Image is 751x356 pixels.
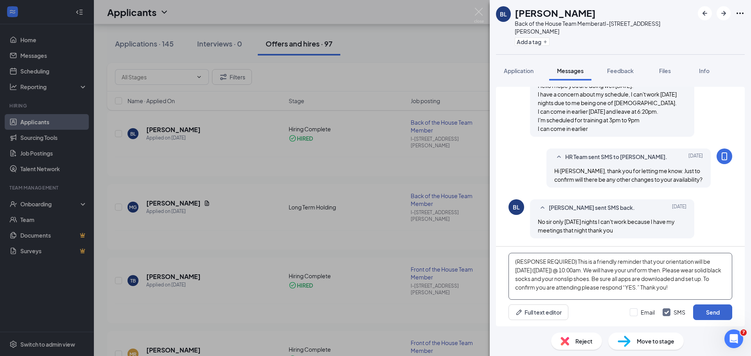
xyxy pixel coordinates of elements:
[672,203,686,213] span: [DATE]
[538,218,675,234] span: No sir only [DATE] nights I can't work because I have my meetings that night thank you
[717,6,731,20] button: ArrowRight
[554,167,702,183] span: Hi [PERSON_NAME], thank you for letting me know. Just to confirm will there be any other changes ...
[637,337,674,345] span: Move to stage
[543,39,548,44] svg: Plus
[500,10,507,18] div: BL
[659,67,671,74] span: Files
[557,67,584,74] span: Messages
[720,152,729,161] svg: MobileSms
[515,38,550,46] button: PlusAdd a tag
[688,152,703,162] span: [DATE]
[565,152,667,162] span: HR Team sent SMS to [PERSON_NAME].
[508,253,732,300] textarea: (RESPONSE REQUIRED) This is a friendly reminder that your orientation will be [DATE] ([DATE]) @ 1...
[515,20,694,35] div: Back of the House Team Member at I-[STREET_ADDRESS][PERSON_NAME]
[724,329,743,348] iframe: Intercom live chat
[575,337,593,345] span: Reject
[508,304,568,320] button: Full text editorPen
[513,203,520,211] div: BL
[554,152,564,162] svg: SmallChevronUp
[700,9,710,18] svg: ArrowLeftNew
[735,9,745,18] svg: Ellipses
[740,329,747,336] span: 7
[538,203,547,213] svg: SmallChevronUp
[699,67,710,74] span: Info
[607,67,634,74] span: Feedback
[549,203,635,213] span: [PERSON_NAME] sent SMS back.
[698,6,712,20] button: ArrowLeftNew
[515,308,523,316] svg: Pen
[504,67,534,74] span: Application
[693,304,732,320] button: Send
[515,6,596,20] h1: [PERSON_NAME]
[719,9,728,18] svg: ArrowRight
